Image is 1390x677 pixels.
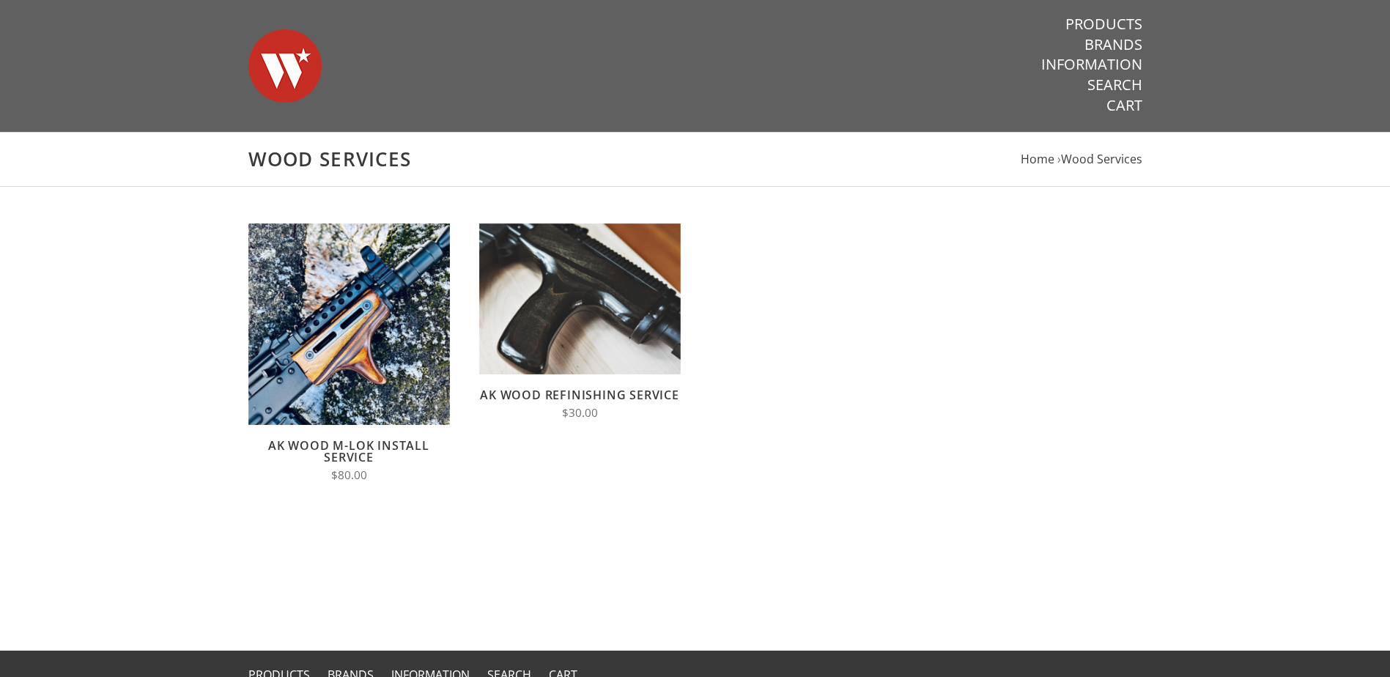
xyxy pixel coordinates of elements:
[1106,96,1142,115] a: Cart
[316,289,382,307] span: Quick View
[480,387,679,403] a: AK Wood Refinishing Service
[248,147,1142,171] h1: Wood Services
[248,15,322,117] img: Warsaw Wood Co.
[547,264,613,282] span: Quick View
[1084,35,1142,54] a: Brands
[1057,149,1142,169] li: ›
[554,317,609,336] span: Compare
[1087,75,1142,95] a: Search
[331,467,367,483] span: $80.00
[479,223,681,374] img: AK Wood Refinishing Service
[562,405,598,421] span: $30.00
[248,223,450,425] img: AK Wood M-LOK Install Service
[530,290,629,308] span: Choose Options
[299,316,399,334] span: Choose Options
[323,342,378,360] span: Compare
[1065,15,1142,34] a: Products
[1061,151,1142,167] a: Wood Services
[299,316,399,332] a: Choose Options
[1021,151,1054,167] a: Home
[1041,55,1142,74] a: Information
[268,437,429,465] a: AK Wood M-LOK Install Service
[530,290,629,306] a: Choose Options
